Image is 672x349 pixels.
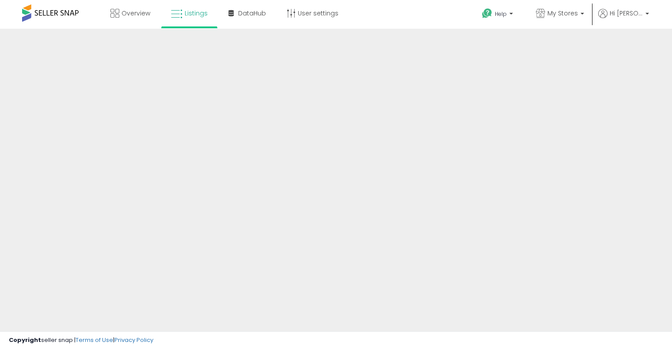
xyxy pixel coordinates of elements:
span: DataHub [238,9,266,18]
span: Overview [121,9,150,18]
div: seller snap | | [9,336,153,345]
span: Listings [185,9,208,18]
span: Hi [PERSON_NAME] [610,9,643,18]
span: My Stores [547,9,578,18]
a: Terms of Use [76,336,113,344]
a: Help [475,1,522,29]
a: Privacy Policy [114,336,153,344]
a: Hi [PERSON_NAME] [598,9,649,29]
strong: Copyright [9,336,41,344]
span: Help [495,10,507,18]
i: Get Help [482,8,493,19]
